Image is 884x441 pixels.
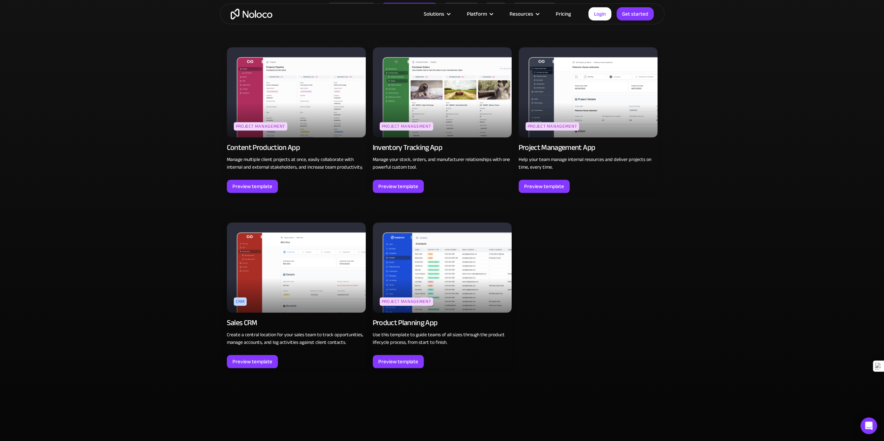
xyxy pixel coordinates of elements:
[373,331,512,346] p: Use this template to guide teams of all sizes through the product lifecycle process, from start t...
[458,9,501,18] div: Platform
[860,417,877,434] div: Open Intercom Messenger
[378,357,418,366] div: Preview template
[227,219,366,368] a: CRMSales CRMCreate a central location for your sales team to track opportunities, manage accounts...
[380,122,433,130] div: Project Management
[467,9,487,18] div: Platform
[526,122,579,130] div: Project Management
[519,44,658,193] a: Project ManagementProject Management AppHelp your team manage internal resources and deliver proj...
[234,297,247,306] div: CRM
[373,318,438,328] div: Product Planning App
[547,9,580,18] a: Pricing
[588,7,611,20] a: Login
[227,143,300,152] div: Content Production App
[373,143,442,152] div: Inventory Tracking App
[232,357,272,366] div: Preview template
[415,9,458,18] div: Solutions
[501,9,547,18] div: Resources
[519,156,658,171] p: Help your team manage internal resources and deliver projects on time, every time.
[378,182,418,191] div: Preview template
[519,143,595,152] div: Project Management App
[373,219,512,368] a: Project ManagementProduct Planning AppUse this template to guide teams of all sizes through the p...
[234,122,288,130] div: Project Management
[227,318,257,328] div: Sales CRM
[424,9,444,18] div: Solutions
[227,44,366,193] a: Project ManagementContent Production AppManage multiple client projects at once, easily collabora...
[380,297,433,306] div: Project Management
[232,182,272,191] div: Preview template
[231,9,272,19] a: home
[510,9,533,18] div: Resources
[227,156,366,171] p: Manage multiple client projects at once, easily collaborate with internal and external stakeholde...
[524,182,564,191] div: Preview template
[373,44,512,193] a: Project ManagementInventory Tracking AppManage your stock, orders, and manufacturer relationships...
[617,7,654,20] a: Get started
[227,331,366,346] p: Create a central location for your sales team to track opportunities, manage accounts, and log ac...
[373,156,512,171] p: Manage your stock, orders, and manufacturer relationships with one powerful custom tool.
